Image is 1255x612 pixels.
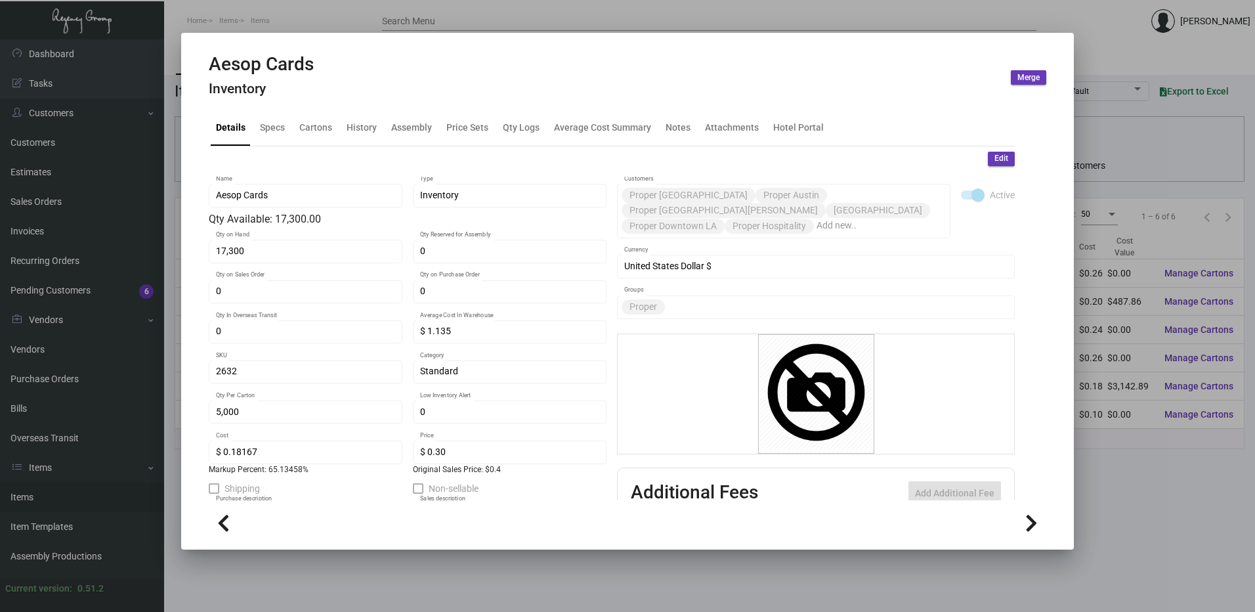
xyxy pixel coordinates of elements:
mat-chip: Proper Hospitality [725,219,814,234]
div: History [347,121,377,135]
mat-chip: Proper [GEOGRAPHIC_DATA] [622,188,755,203]
div: Average Cost Summary [554,121,651,135]
input: Add new.. [817,221,944,231]
button: Add Additional Fee [908,481,1001,505]
span: Add Additional Fee [915,488,994,498]
h4: Inventory [209,81,314,97]
div: Current version: [5,582,72,596]
mat-chip: [GEOGRAPHIC_DATA] [826,203,930,218]
div: Notes [666,121,691,135]
div: Assembly [391,121,432,135]
mat-chip: Proper [GEOGRAPHIC_DATA][PERSON_NAME] [622,203,826,218]
input: Add new.. [668,302,1008,313]
mat-chip: Proper Austin [755,188,827,203]
div: Specs [260,121,285,135]
div: Qty Available: 17,300.00 [209,211,606,227]
button: Edit [988,152,1015,166]
span: Edit [994,153,1008,164]
mat-chip: Proper Downtown LA [622,219,725,234]
span: Merge [1017,72,1040,83]
h2: Additional Fees [631,481,758,505]
div: Attachments [705,121,759,135]
button: Merge [1011,70,1046,85]
span: Active [990,187,1015,203]
span: Shipping [224,481,260,496]
div: Hotel Portal [773,121,824,135]
div: Cartons [299,121,332,135]
div: Qty Logs [503,121,540,135]
div: Price Sets [446,121,488,135]
div: 0.51.2 [77,582,104,596]
h2: Aesop Cards [209,53,314,76]
div: Details [216,121,245,135]
mat-chip: Proper [622,299,665,315]
span: Non-sellable [429,481,479,496]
